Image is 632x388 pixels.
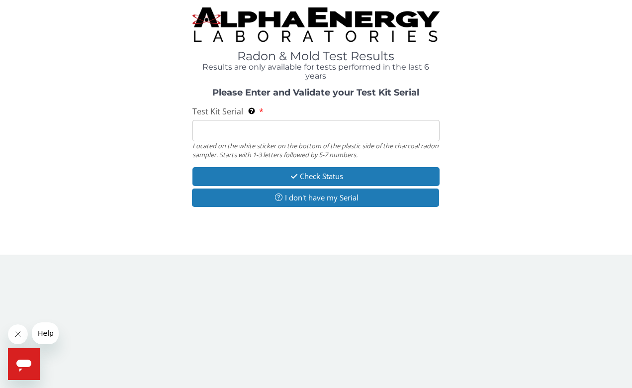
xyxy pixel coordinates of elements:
[192,7,439,42] img: TightCrop.jpg
[192,167,439,186] button: Check Status
[8,348,40,380] iframe: Button to launch messaging window
[192,189,439,207] button: I don't have my Serial
[192,106,243,117] span: Test Kit Serial
[192,50,439,63] h1: Radon & Mold Test Results
[192,141,439,160] div: Located on the white sticker on the bottom of the plastic side of the charcoal radon sampler. Sta...
[8,324,28,344] iframe: Close message
[192,63,439,80] h4: Results are only available for tests performed in the last 6 years
[32,322,59,344] iframe: Message from company
[212,87,419,98] strong: Please Enter and Validate your Test Kit Serial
